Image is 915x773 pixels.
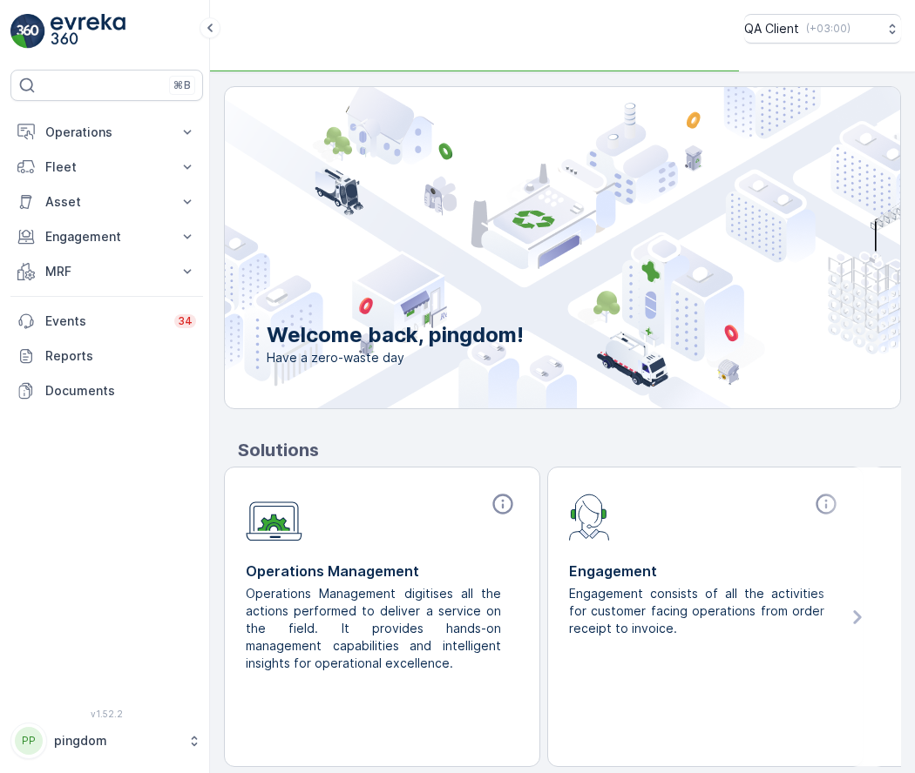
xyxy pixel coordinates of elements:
p: MRF [45,263,168,280]
p: Welcome back, pingdom! [267,321,524,349]
img: logo_light-DOdMpM7g.png [51,14,125,49]
p: ⌘B [173,78,191,92]
p: Solutions [238,437,901,463]
p: Documents [45,382,196,400]
p: Engagement [45,228,168,245]
button: QA Client(+03:00) [744,14,901,44]
p: ( +03:00 ) [806,22,851,36]
button: Engagement [10,219,203,254]
p: Events [45,313,164,330]
div: PP [15,727,43,755]
span: Have a zero-waste day [267,349,524,366]
p: Engagement consists of all the activities for customer facing operations from order receipt to in... [569,585,828,637]
button: Operations [10,115,203,150]
p: Operations Management digitises all the actions performed to deliver a service on the field. It p... [246,585,505,672]
p: Engagement [569,561,842,581]
button: PPpingdom [10,723,203,759]
a: Events34 [10,304,203,339]
a: Reports [10,339,203,373]
a: Documents [10,373,203,408]
img: city illustration [146,87,900,408]
span: v 1.52.2 [10,709,203,719]
p: 34 [178,314,193,328]
button: Asset [10,185,203,219]
button: MRF [10,254,203,289]
img: module-icon [246,492,302,541]
p: Reports [45,347,196,365]
p: Fleet [45,158,168,176]
p: Operations Management [246,561,518,581]
p: pingdom [54,732,179,749]
img: logo [10,14,45,49]
p: Operations [45,124,168,141]
button: Fleet [10,150,203,185]
p: QA Client [744,20,799,37]
p: Asset [45,193,168,211]
img: module-icon [569,492,610,541]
